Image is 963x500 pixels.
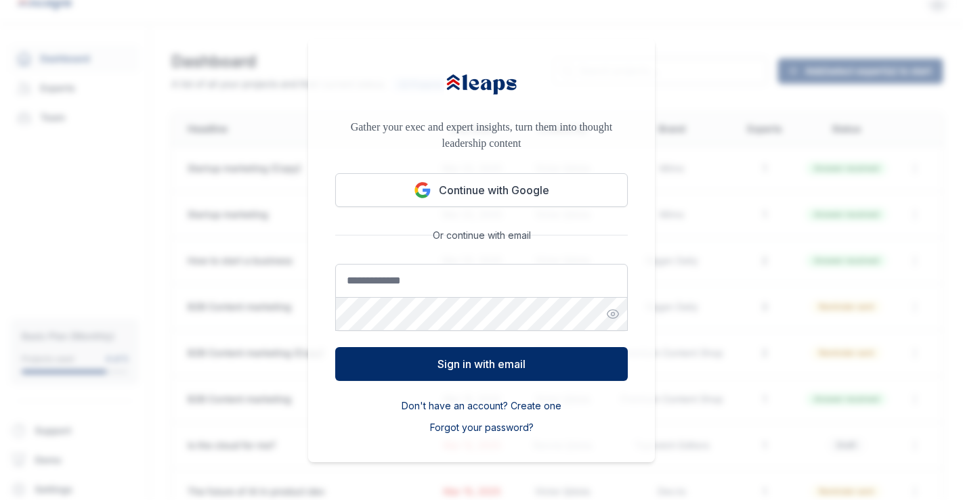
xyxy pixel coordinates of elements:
button: Continue with Google [335,173,628,207]
img: Google logo [414,182,431,198]
button: Don't have an account? Create one [402,399,561,413]
p: Gather your exec and expert insights, turn them into thought leadership content [335,119,628,152]
button: Sign in with email [335,347,628,381]
button: Forgot your password? [430,421,534,434]
span: Or continue with email [427,229,536,242]
img: Leaps [444,66,519,103]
